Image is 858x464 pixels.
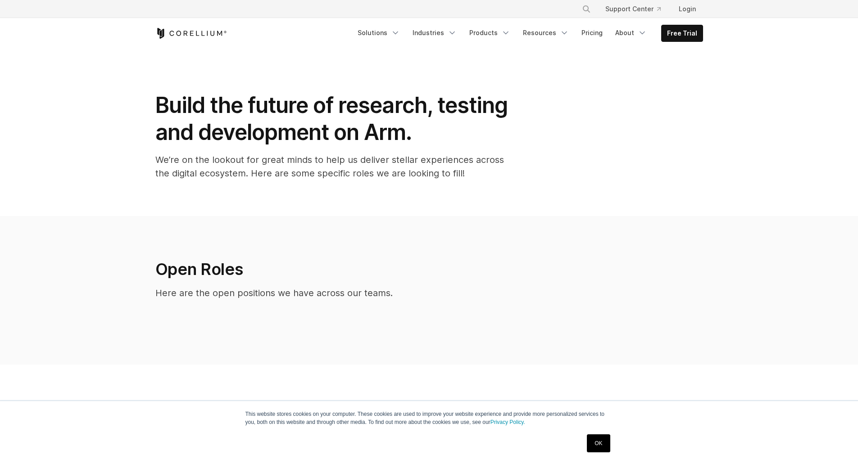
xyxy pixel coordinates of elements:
h2: Open Roles [155,259,562,279]
p: Here are the open positions we have across our teams. [155,286,562,300]
p: We’re on the lookout for great minds to help us deliver stellar experiences across the digital ec... [155,153,516,180]
a: Corellium Home [155,28,227,39]
a: Pricing [576,25,608,41]
a: Solutions [352,25,405,41]
a: About [610,25,652,41]
a: Support Center [598,1,668,17]
div: Navigation Menu [352,25,703,42]
a: Products [464,25,516,41]
a: OK [587,434,610,452]
a: Free Trial [662,25,703,41]
a: Industries [407,25,462,41]
a: Resources [518,25,574,41]
a: Login [672,1,703,17]
button: Search [578,1,595,17]
h1: Build the future of research, testing and development on Arm. [155,92,516,146]
a: Privacy Policy. [490,419,525,425]
p: This website stores cookies on your computer. These cookies are used to improve your website expe... [245,410,613,426]
div: Navigation Menu [571,1,703,17]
